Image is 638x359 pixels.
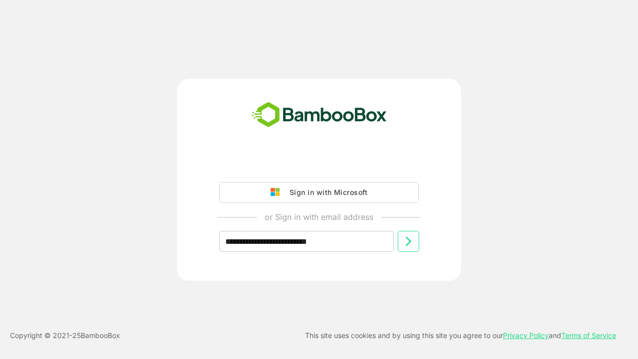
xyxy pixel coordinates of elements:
[305,330,616,342] p: This site uses cookies and by using this site you agree to our and
[503,331,549,340] a: Privacy Policy
[219,182,419,203] button: Sign in with Microsoft
[246,99,392,132] img: bamboobox
[561,331,616,340] a: Terms of Service
[265,211,373,223] p: or Sign in with email address
[214,154,424,176] iframe: Sign in with Google Button
[10,330,120,342] p: Copyright © 2021- 25 BambooBox
[285,186,367,199] div: Sign in with Microsoft
[271,188,285,197] img: google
